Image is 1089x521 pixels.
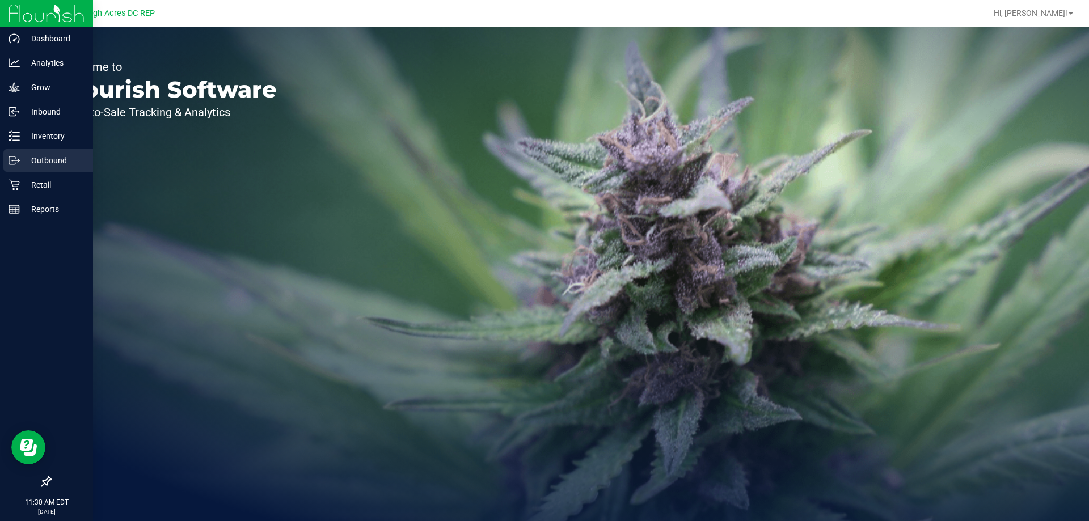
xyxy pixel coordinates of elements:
[5,497,88,507] p: 11:30 AM EDT
[5,507,88,516] p: [DATE]
[9,106,20,117] inline-svg: Inbound
[9,130,20,142] inline-svg: Inventory
[20,178,88,192] p: Retail
[20,202,88,216] p: Reports
[61,107,277,118] p: Seed-to-Sale Tracking & Analytics
[9,57,20,69] inline-svg: Analytics
[20,32,88,45] p: Dashboard
[20,154,88,167] p: Outbound
[20,129,88,143] p: Inventory
[9,33,20,44] inline-svg: Dashboard
[9,82,20,93] inline-svg: Grow
[9,155,20,166] inline-svg: Outbound
[20,81,88,94] p: Grow
[61,78,277,101] p: Flourish Software
[20,105,88,118] p: Inbound
[9,204,20,215] inline-svg: Reports
[11,430,45,464] iframe: Resource center
[77,9,155,18] span: Lehigh Acres DC REP
[20,56,88,70] p: Analytics
[994,9,1067,18] span: Hi, [PERSON_NAME]!
[61,61,277,73] p: Welcome to
[9,179,20,190] inline-svg: Retail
